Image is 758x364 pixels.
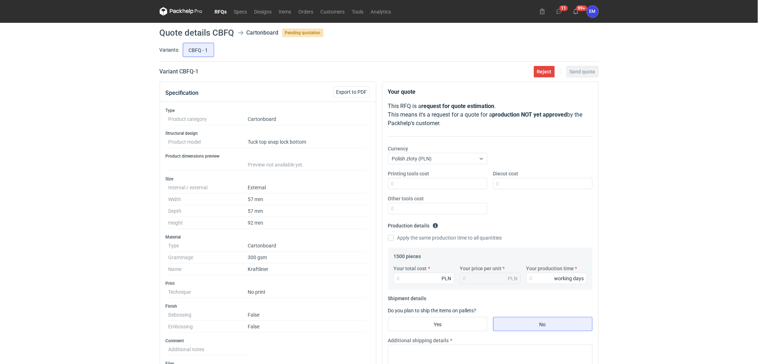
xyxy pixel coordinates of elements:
[166,108,370,113] h3: Type
[567,66,599,77] button: Send quote
[248,263,367,275] dd: Kraftliner
[248,309,367,321] dd: False
[442,275,452,282] div: PLN
[211,7,231,16] a: RFQs
[160,29,234,37] h1: Quote details CBFQ
[169,113,248,125] dt: Product category
[282,29,324,37] span: Pending quotation
[248,252,367,263] dd: 300 gsm
[349,7,367,16] a: Tools
[251,7,275,16] a: Designs
[460,265,502,272] label: Your price per unit
[183,43,214,57] label: CBFQ - 1
[166,338,370,344] h3: Comment
[388,170,429,177] label: Printing tools cost
[493,111,567,118] strong: production NOT yet approved
[587,6,599,17] div: Ewelina Macek
[248,162,304,168] span: Preview not available yet.
[169,252,248,263] dt: Grammage
[248,321,367,333] dd: False
[295,7,317,16] a: Orders
[388,317,488,331] label: Yes
[388,88,416,95] strong: Your quote
[388,308,476,313] label: Do you plan to ship the items on pallets?
[367,7,395,16] a: Analytics
[247,29,279,37] div: Cartonboard
[169,194,248,205] dt: Width
[275,7,295,16] a: Items
[169,136,248,148] dt: Product model
[169,217,248,229] dt: Height
[534,66,555,77] button: Reject
[555,275,584,282] div: working days
[160,67,199,76] h2: Variant CBFQ - 1
[493,178,593,189] input: 0
[526,265,574,272] label: Your production time
[333,86,370,98] button: Export to PDF
[166,303,370,309] h3: Finish
[169,309,248,321] dt: Debossing
[166,281,370,286] h3: Print
[169,182,248,194] dt: Internal / external
[160,46,180,53] label: Variants:
[336,89,367,94] span: Export to PDF
[394,273,454,284] input: 0
[248,182,367,194] dd: External
[169,240,248,252] dt: Type
[388,337,449,344] label: Additional shipping details
[248,205,367,217] dd: 57 mm
[388,102,593,128] p: This RFQ is a . This means it's a request for a quote for a by the Packhelp's customer.
[166,234,370,240] h3: Material
[248,194,367,205] dd: 57 mm
[166,130,370,136] h3: Structural design
[493,170,519,177] label: Diecut cost
[248,113,367,125] dd: Cartonboard
[169,205,248,217] dt: Depth
[166,176,370,182] h3: Size
[422,103,495,109] strong: request for quote estimation
[231,7,251,16] a: Specs
[160,7,202,16] svg: Packhelp Pro
[537,69,552,74] span: Reject
[169,321,248,333] dt: Embossing
[388,293,427,301] legend: Shipment details
[169,263,248,275] dt: Name
[553,6,565,17] button: 11
[388,203,488,214] input: 0
[526,273,587,284] input: 0
[570,6,582,17] button: 99+
[248,286,367,298] dd: No print
[317,7,349,16] a: Customers
[587,6,599,17] button: EM
[394,265,427,272] label: Your total cost
[570,69,595,74] span: Send quote
[392,156,432,162] span: Polish złoty (PLN)
[493,317,593,331] label: No
[248,217,367,229] dd: 92 mm
[248,136,367,148] dd: Tuck top snap lock bottom
[166,84,199,102] button: Specification
[388,195,424,202] label: Other tools cost
[388,234,502,241] label: Apply the same production time to all quantities
[169,344,248,355] dt: Additional notes
[388,220,438,229] legend: Production details
[248,240,367,252] dd: Cartonboard
[166,153,370,159] h3: Product dimensions preview
[169,286,248,298] dt: Technique
[508,275,518,282] div: PLN
[394,251,421,259] legend: 1500 pieces
[388,145,408,152] label: Currency
[388,178,488,189] input: 0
